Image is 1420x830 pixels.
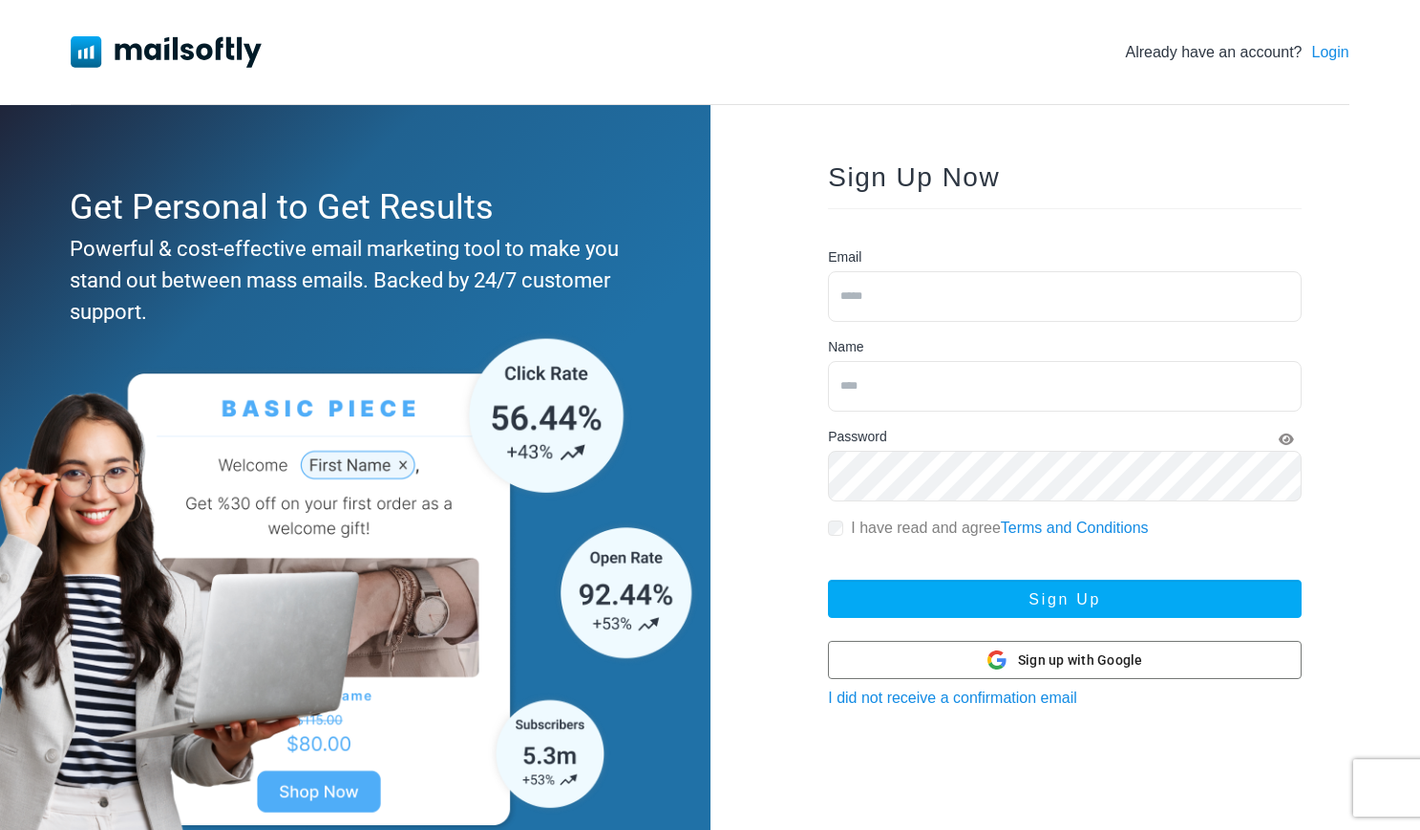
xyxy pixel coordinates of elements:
[70,181,630,233] div: Get Personal to Get Results
[851,517,1148,540] label: I have read and agree
[828,580,1302,618] button: Sign Up
[1311,41,1348,64] a: Login
[71,36,262,67] img: Mailsoftly
[828,427,886,447] label: Password
[828,641,1302,679] button: Sign up with Google
[828,247,861,267] label: Email
[828,337,863,357] label: Name
[1018,650,1143,670] span: Sign up with Google
[1001,520,1149,536] a: Terms and Conditions
[70,233,630,328] div: Powerful & cost-effective email marketing tool to make you stand out between mass emails. Backed ...
[828,690,1077,706] a: I did not receive a confirmation email
[1279,433,1294,446] i: Show Password
[828,162,1000,192] span: Sign Up Now
[1125,41,1348,64] div: Already have an account?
